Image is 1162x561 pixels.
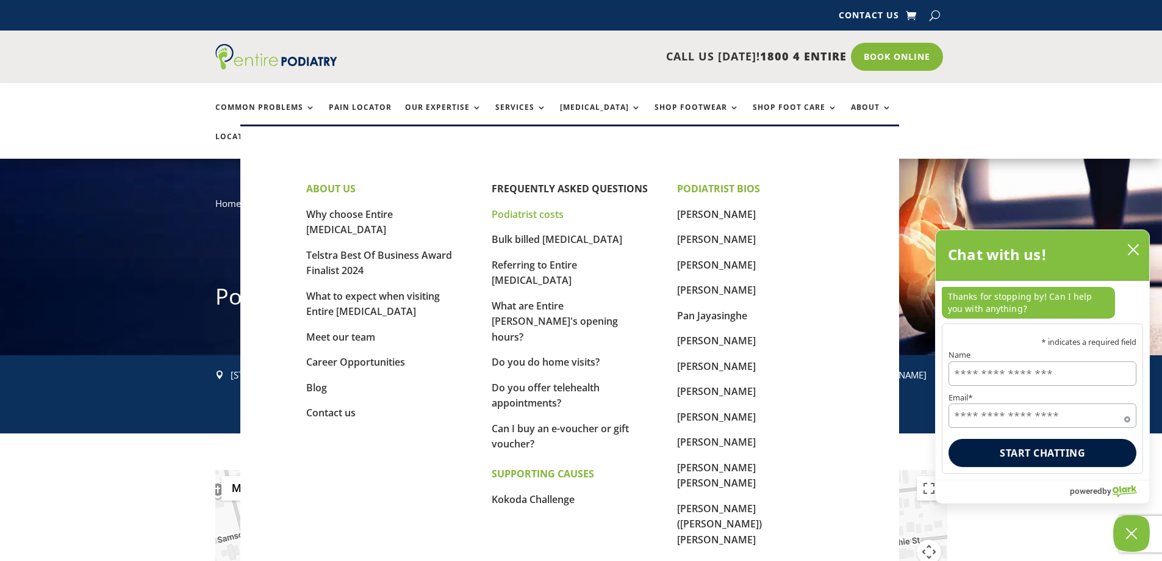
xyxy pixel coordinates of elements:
[677,385,756,398] a: [PERSON_NAME]
[677,208,756,221] a: [PERSON_NAME]
[492,355,600,369] a: Do you do home visits?
[215,44,337,70] img: logo (1)
[655,103,739,129] a: Shop Footwear
[215,371,224,379] span: 
[917,476,941,501] button: Toggle fullscreen view
[935,230,1150,504] div: olark chatbox
[1124,241,1143,259] button: close chatbox
[306,248,452,278] a: Telstra Best Of Business Award Finalist 2024
[306,208,393,237] a: Why choose Entire [MEDICAL_DATA]
[1113,515,1150,552] button: Close Chatbox
[677,410,756,424] a: [PERSON_NAME]
[231,367,387,383] p: [STREET_ADDRESS]
[215,103,315,129] a: Common Problems
[948,242,1047,267] h2: Chat with us!
[949,404,1136,428] input: Email
[677,435,756,449] a: [PERSON_NAME]
[492,422,629,451] a: Can I buy an e-voucher or gift voucher?
[492,208,564,221] a: Podiatrist costs
[677,182,760,195] strong: PODIATRIST BIOS
[492,182,648,195] a: FREQUENTLY ASKED QUESTIONS
[949,439,1136,467] button: Start chatting
[384,49,847,65] p: CALL US [DATE]!
[677,258,756,272] a: [PERSON_NAME]
[215,60,337,72] a: Entire Podiatry
[492,299,618,344] a: What are Entire [PERSON_NAME]'s opening hours?
[1070,483,1102,499] span: powered
[760,49,847,63] span: 1800 4 ENTIRE
[1070,480,1149,503] a: Powered by Olark
[306,406,356,419] a: Contact us
[306,381,327,394] a: Blog
[949,338,1136,346] p: * indicates a required field
[495,103,547,129] a: Services
[329,103,392,129] a: Pain Locator
[492,258,577,288] a: Referring to Entire [MEDICAL_DATA]
[215,197,241,209] a: Home
[405,103,482,129] a: Our Expertise
[949,361,1136,386] input: Name
[492,381,600,410] a: Do you offer telehealth appointments?
[677,309,747,322] a: Pan Jayasinghe
[306,330,375,344] a: Meet our team
[492,467,594,480] strong: SUPPORTING CAUSES
[1124,414,1130,420] span: Required field
[306,289,440,319] a: What to expect when visiting Entire [MEDICAL_DATA]
[949,394,1136,402] label: Email*
[677,283,756,297] a: [PERSON_NAME]
[215,195,947,220] nav: breadcrumb
[215,132,276,159] a: Locations
[221,476,264,501] button: Show street map
[677,502,762,546] a: [PERSON_NAME] ([PERSON_NAME]) [PERSON_NAME]
[1102,483,1111,499] span: by
[949,351,1136,359] label: Name
[839,11,899,24] a: Contact Us
[677,360,756,373] a: [PERSON_NAME]
[942,287,1115,319] p: Thanks for stopping by! Can I help you with anything?
[306,182,356,195] strong: ABOUT US
[677,334,756,347] a: [PERSON_NAME]
[492,233,622,246] a: Bulk billed [MEDICAL_DATA]
[306,355,405,369] a: Career Opportunities
[677,233,756,246] a: [PERSON_NAME]
[851,43,943,71] a: Book Online
[677,461,756,490] a: [PERSON_NAME] [PERSON_NAME]
[936,281,1149,324] div: chat
[492,493,575,506] a: Kokoda Challenge
[560,103,641,129] a: [MEDICAL_DATA]
[215,281,947,318] h1: Podiatrist Strathpine
[753,103,837,129] a: Shop Foot Care
[851,103,892,129] a: About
